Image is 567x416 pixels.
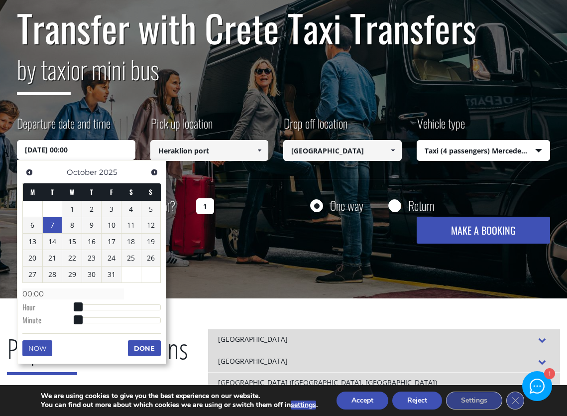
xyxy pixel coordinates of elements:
label: Return [408,199,434,212]
a: 24 [102,250,121,266]
a: 21 [43,250,62,266]
a: 22 [62,250,82,266]
span: Previous [25,168,33,176]
a: 25 [121,250,141,266]
a: 1 [62,201,82,217]
button: MAKE A BOOKING [417,217,550,244]
a: 8 [62,217,82,233]
span: Taxi (4 passengers) Mercedes E Class [417,140,550,161]
label: Departure date and time [17,115,111,140]
a: 29 [62,267,82,282]
span: Wednesday [70,187,74,197]
h2: Destinations [7,329,188,383]
label: Drop off location [283,115,347,140]
p: We are using cookies to give you the best experience on our website. [41,392,318,401]
span: Sunday [149,187,152,197]
a: 4 [121,201,141,217]
a: 26 [141,250,161,266]
a: Previous [22,165,36,179]
span: 2025 [99,167,117,177]
a: 3 [102,201,121,217]
input: Select drop-off location [283,140,402,161]
a: 27 [23,267,42,282]
label: Vehicle type [417,115,465,140]
span: by taxi [17,50,71,95]
div: [GEOGRAPHIC_DATA] [208,351,560,373]
a: 2 [82,201,102,217]
div: 1 [544,369,554,380]
a: 18 [121,234,141,250]
span: Tuesday [51,187,54,197]
a: Show All Items [385,140,401,161]
dt: Hour [22,302,78,315]
a: 12 [141,217,161,233]
a: 17 [102,234,121,250]
span: Next [150,168,158,176]
a: 9 [82,217,102,233]
span: October [67,167,97,177]
a: 11 [121,217,141,233]
button: settings [291,401,316,410]
a: 7 [43,217,62,233]
dt: Minute [22,315,78,328]
label: One way [330,199,363,212]
a: 19 [141,234,161,250]
a: Next [147,165,161,179]
button: Now [22,340,52,356]
span: Friday [110,187,113,197]
a: 5 [141,201,161,217]
button: Settings [446,392,502,410]
a: 16 [82,234,102,250]
button: Reject [392,392,442,410]
span: Popular [7,329,77,375]
span: Thursday [90,187,93,197]
a: 20 [23,250,42,266]
button: Close GDPR Cookie Banner [506,392,524,410]
input: Select pickup location [150,140,269,161]
h1: Transfer with Crete Taxi Transfers [17,7,550,49]
label: Pick up location [150,115,213,140]
a: 31 [102,267,121,282]
span: Monday [30,187,35,197]
a: 14 [43,234,62,250]
a: 10 [102,217,121,233]
span: Saturday [129,187,133,197]
a: 6 [23,217,42,233]
button: Done [128,340,161,356]
a: 28 [43,267,62,282]
a: 30 [82,267,102,282]
p: You can find out more about which cookies we are using or switch them off in . [41,401,318,410]
div: [GEOGRAPHIC_DATA] ([GEOGRAPHIC_DATA], [GEOGRAPHIC_DATA]) [208,372,560,394]
a: Show All Items [251,140,268,161]
a: 15 [62,234,82,250]
div: [GEOGRAPHIC_DATA] [208,329,560,351]
h2: or mini bus [17,49,550,103]
a: 23 [82,250,102,266]
button: Accept [337,392,388,410]
a: 13 [23,234,42,250]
